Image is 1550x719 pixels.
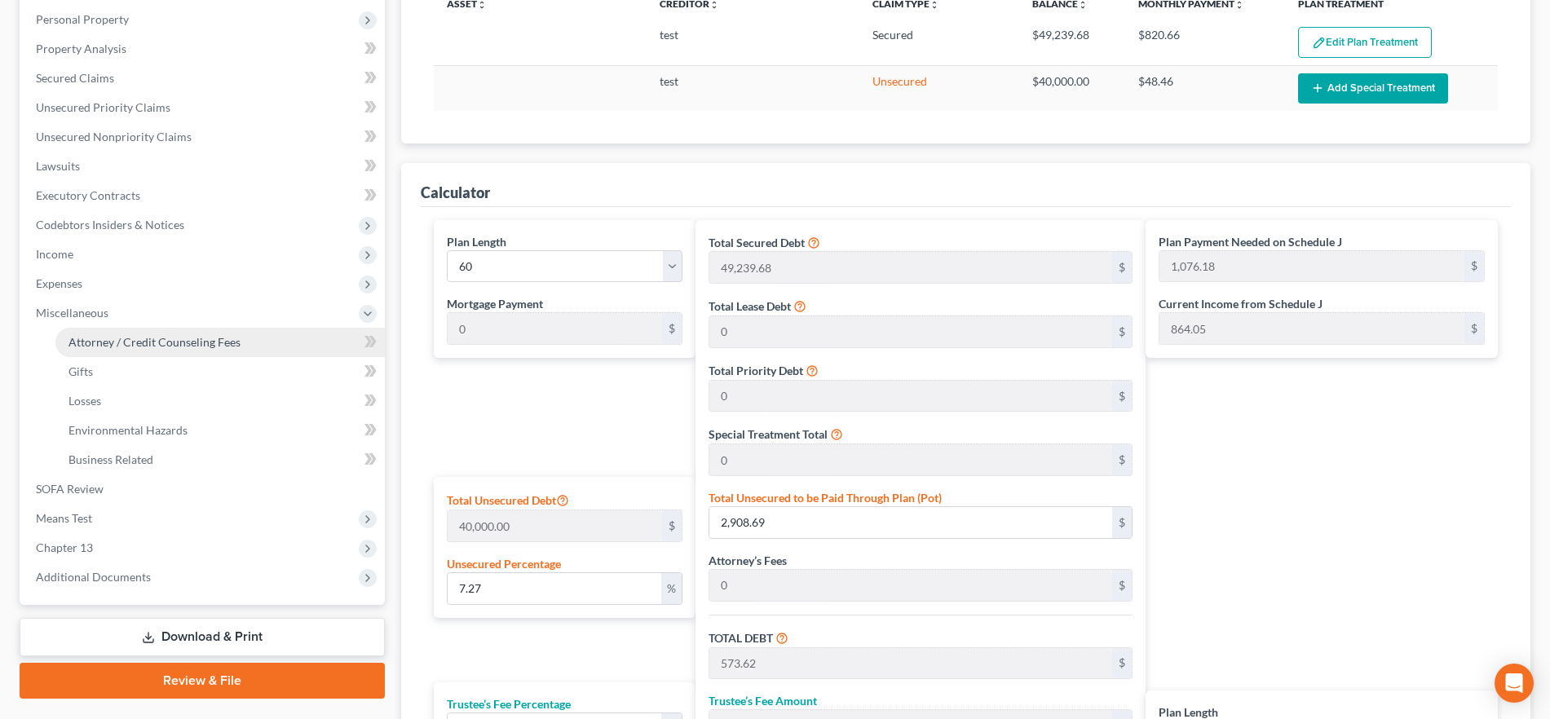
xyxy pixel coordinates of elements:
label: Total Lease Debt [709,298,791,315]
a: SOFA Review [23,474,385,504]
a: Review & File [20,663,385,699]
span: Losses [68,394,101,408]
span: Miscellaneous [36,306,108,320]
div: $ [662,510,682,541]
input: 0.00 [448,573,661,604]
label: Total Unsecured to be Paid Through Plan (Pot) [709,489,942,506]
a: Lawsuits [23,152,385,181]
div: Open Intercom Messenger [1495,664,1534,703]
td: test [647,20,859,66]
label: Current Income from Schedule J [1159,295,1323,312]
a: Gifts [55,357,385,386]
span: Unsecured Priority Claims [36,100,170,114]
span: Executory Contracts [36,188,140,202]
td: Unsecured [859,66,1019,111]
div: Calculator [421,183,490,202]
div: $ [1112,648,1132,679]
span: Expenses [36,276,82,290]
span: SOFA Review [36,482,104,496]
label: Plan Payment Needed on Schedule J [1159,233,1342,250]
label: Mortgage Payment [447,295,543,312]
img: edit-pencil-c1479a1de80d8dea1e2430c2f745a3c6a07e9d7aa2eeffe225670001d78357a8.svg [1312,36,1326,50]
a: Secured Claims [23,64,385,93]
a: Losses [55,386,385,416]
span: Lawsuits [36,159,80,173]
label: Unsecured Percentage [447,555,561,572]
input: 0.00 [709,444,1112,475]
td: $49,239.68 [1019,20,1125,66]
label: Total Unsecured Debt [447,490,569,509]
span: Gifts [68,364,93,378]
td: $820.66 [1125,20,1285,66]
label: Attorney’s Fees [709,552,787,569]
div: $ [1112,507,1132,538]
label: Trustee’s Fee Amount [709,692,817,709]
span: Codebtors Insiders & Notices [36,218,184,232]
input: 0.00 [1159,313,1464,344]
div: $ [662,313,682,344]
a: Download & Print [20,618,385,656]
a: Unsecured Nonpriority Claims [23,122,385,152]
a: Executory Contracts [23,181,385,210]
input: 0.00 [448,510,662,541]
span: Unsecured Nonpriority Claims [36,130,192,143]
td: $48.46 [1125,66,1285,111]
input: 0.00 [1159,251,1464,282]
span: Personal Property [36,12,129,26]
span: Secured Claims [36,71,114,85]
div: $ [1112,570,1132,601]
a: Unsecured Priority Claims [23,93,385,122]
div: $ [1464,313,1484,344]
label: TOTAL DEBT [709,629,773,646]
a: Business Related [55,445,385,474]
input: 0.00 [448,313,662,344]
span: Additional Documents [36,570,151,584]
span: Business Related [68,452,153,466]
span: Environmental Hazards [68,423,188,437]
button: Add Special Treatment [1298,73,1448,104]
div: $ [1112,444,1132,475]
input: 0.00 [709,316,1112,347]
span: Income [36,247,73,261]
a: Property Analysis [23,34,385,64]
div: $ [1112,252,1132,283]
input: 0.00 [709,381,1112,412]
td: test [647,66,859,111]
input: 0.00 [709,648,1112,679]
a: Attorney / Credit Counseling Fees [55,328,385,357]
input: 0.00 [709,570,1112,601]
input: 0.00 [709,252,1112,283]
span: Property Analysis [36,42,126,55]
label: Plan Length [447,233,506,250]
label: Total Priority Debt [709,362,803,379]
td: $40,000.00 [1019,66,1125,111]
label: Trustee’s Fee Percentage [447,695,571,712]
span: Means Test [36,511,92,525]
div: $ [1112,381,1132,412]
td: Secured [859,20,1019,66]
div: $ [1464,251,1484,282]
a: Environmental Hazards [55,416,385,445]
label: Total Secured Debt [709,234,805,251]
span: Chapter 13 [36,540,93,554]
input: 0.00 [709,507,1112,538]
button: Edit Plan Treatment [1298,27,1432,58]
label: Special Treatment Total [709,426,828,443]
div: $ [1112,316,1132,347]
span: Attorney / Credit Counseling Fees [68,335,241,349]
div: % [661,573,682,604]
